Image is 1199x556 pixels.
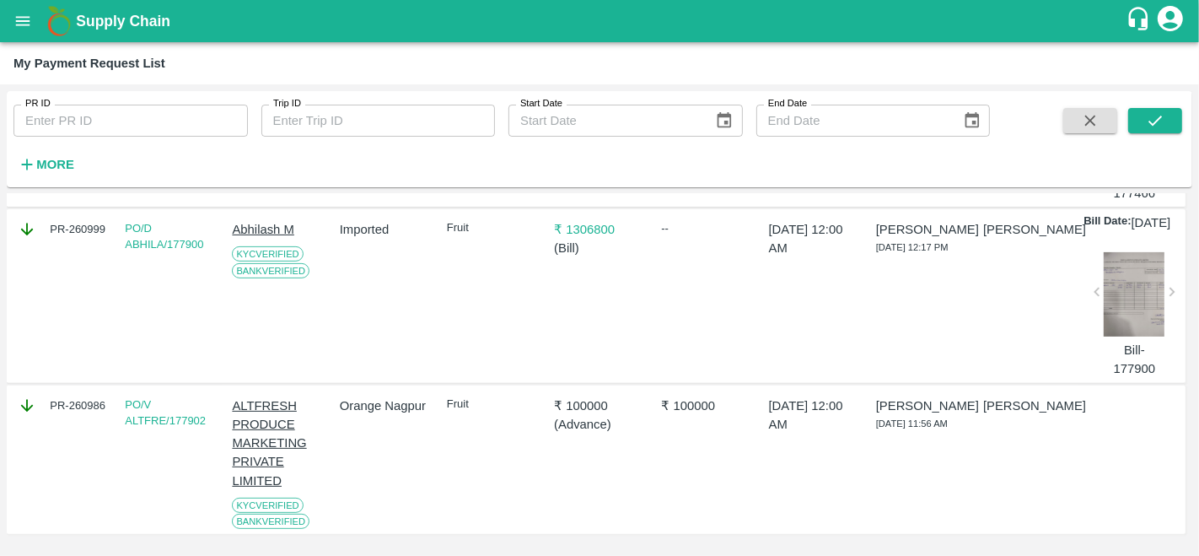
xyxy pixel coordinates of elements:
span: [DATE] 11:56 AM [876,418,948,429]
label: PR ID [25,97,51,111]
label: End Date [768,97,807,111]
p: [DATE] 12:00 AM [769,397,860,435]
p: ALTFRESH PRODUCE MARKETING PRIVATE LIMITED [232,397,323,490]
p: Abhilash M [232,220,323,239]
p: ₹ 100000 [661,397,752,415]
span: [DATE] 12:17 PM [876,242,949,252]
input: Enter Trip ID [261,105,496,137]
span: Bank Verified [232,514,309,529]
p: Imported [340,220,431,239]
img: logo [42,4,76,38]
div: -- [661,220,752,237]
button: open drawer [3,2,42,40]
input: Enter PR ID [13,105,248,137]
p: ( Bill ) [554,239,645,257]
input: End Date [756,105,949,137]
div: PR-260999 [18,220,109,239]
button: Choose date [708,105,740,137]
p: [PERSON_NAME] [876,397,967,415]
label: Trip ID [273,97,301,111]
p: [DATE] [1132,213,1171,232]
div: PR-260986 [18,397,109,415]
strong: More [36,158,74,171]
p: [PERSON_NAME] [983,220,1074,239]
a: PO/V ALTFRE/177902 [125,398,206,428]
span: KYC Verified [232,246,303,262]
button: More [13,150,78,179]
p: Orange Nagpur [340,397,431,415]
span: KYC Verified [232,498,303,513]
button: Choose date [956,105,988,137]
div: customer-support [1126,6,1155,36]
a: PO/D ABHILA/177900 [125,222,203,251]
p: ₹ 1306800 [554,220,645,239]
p: [PERSON_NAME] [983,397,1074,415]
p: Bill-177900 [1104,341,1164,379]
b: Supply Chain [76,13,170,30]
div: account of current user [1155,3,1186,39]
div: My Payment Request List [13,52,165,74]
p: Bill Date: [1083,213,1131,232]
a: Supply Chain [76,9,1126,33]
span: Bank Verified [232,263,309,278]
p: [DATE] 12:00 AM [769,220,860,258]
input: Start Date [508,105,702,137]
p: Fruit [447,397,538,413]
label: Start Date [520,97,562,111]
p: Fruit [447,220,538,236]
p: ₹ 100000 [554,397,645,415]
p: ( Advance ) [554,415,645,434]
p: [PERSON_NAME] [876,220,967,239]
